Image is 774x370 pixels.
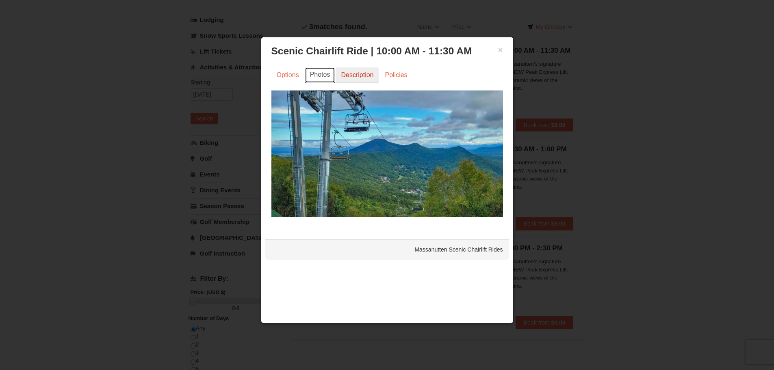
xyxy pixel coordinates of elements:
[498,46,503,54] button: ×
[379,67,412,83] a: Policies
[271,90,503,217] img: 24896431-1-a2e2611b.jpg
[265,239,509,260] div: Massanutten Scenic Chairlift Rides
[271,45,503,57] h3: Scenic Chairlift Ride | 10:00 AM - 11:30 AM
[271,67,304,83] a: Options
[305,67,335,83] a: Photos
[336,67,379,83] a: Description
